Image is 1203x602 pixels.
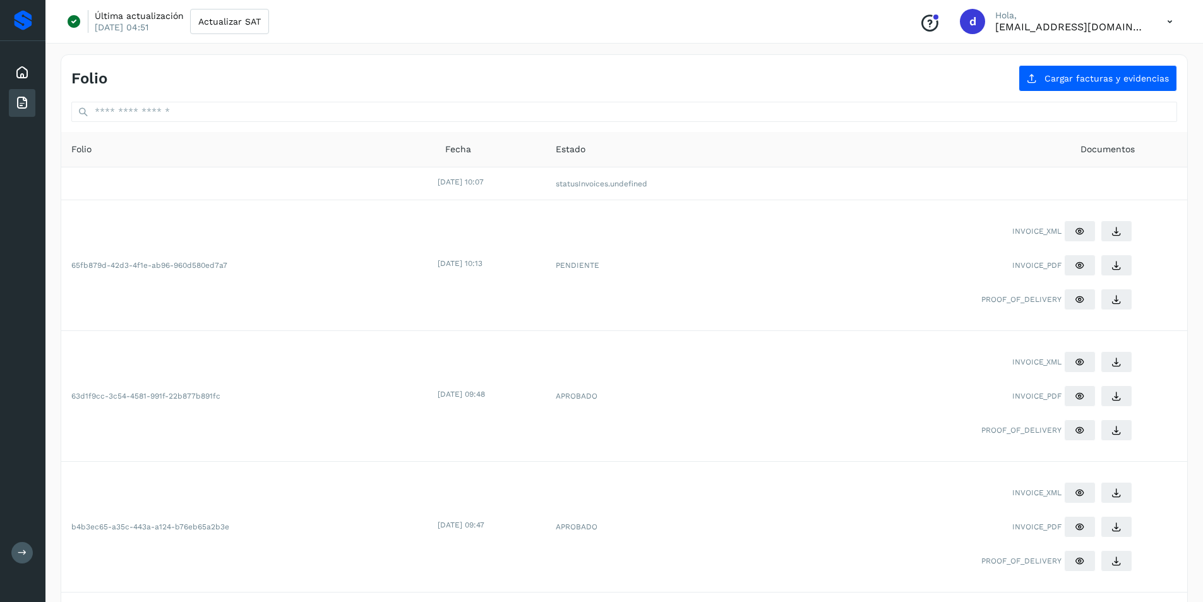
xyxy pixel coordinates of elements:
span: Actualizar SAT [198,17,261,26]
p: [DATE] 04:51 [95,21,148,33]
button: Cargar facturas y evidencias [1019,65,1177,92]
div: [DATE] 10:13 [438,258,542,269]
span: PROOF_OF_DELIVERY [981,424,1062,436]
span: PROOF_OF_DELIVERY [981,555,1062,567]
div: Facturas [9,89,35,117]
span: Fecha [445,143,471,156]
button: Actualizar SAT [190,9,269,34]
div: [DATE] 10:07 [438,176,542,188]
td: APROBADO [546,462,781,593]
td: PENDIENTE [546,200,781,331]
span: Folio [71,143,92,156]
span: INVOICE_XML [1012,226,1062,237]
td: 65fb879d-42d3-4f1e-ab96-960d580ed7a7 [61,200,435,331]
td: 63d1f9cc-3c54-4581-991f-22b877b891fc [61,331,435,462]
span: INVOICE_PDF [1012,521,1062,533]
span: PROOF_OF_DELIVERY [981,294,1062,305]
td: b4b3ec65-a35c-443a-a124-b76eb65a2b3e [61,462,435,593]
div: [DATE] 09:47 [438,519,542,531]
span: Documentos [1080,143,1135,156]
p: Última actualización [95,10,184,21]
p: Hola, [995,10,1147,21]
span: INVOICE_PDF [1012,390,1062,402]
h4: Folio [71,69,107,88]
td: APROBADO [546,331,781,462]
span: Estado [556,143,585,156]
span: INVOICE_PDF [1012,260,1062,271]
span: INVOICE_XML [1012,356,1062,368]
p: direccion@flenasa.com [995,21,1147,33]
div: Inicio [9,59,35,87]
td: statusInvoices.undefined [546,167,781,200]
span: INVOICE_XML [1012,487,1062,498]
div: [DATE] 09:48 [438,388,542,400]
span: Cargar facturas y evidencias [1044,74,1169,83]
